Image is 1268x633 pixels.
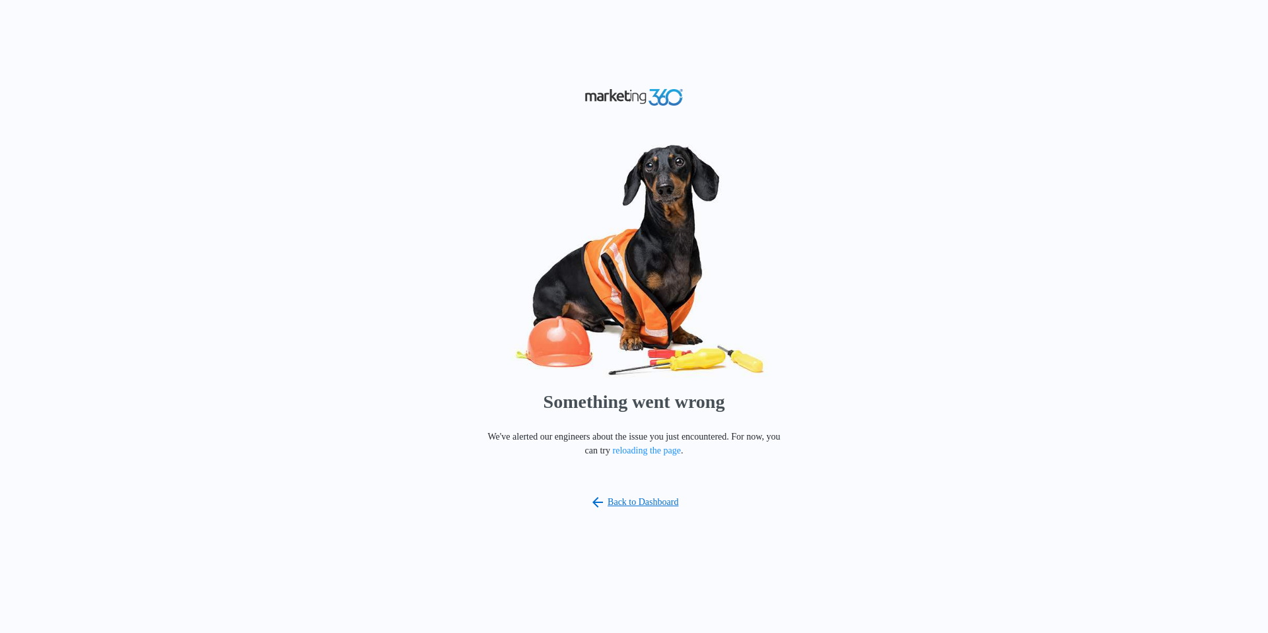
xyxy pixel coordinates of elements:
img: Marketing 360 Logo [584,86,684,109]
h1: Something went wrong [544,388,725,416]
p: We've alerted our engineers about the issue you just encountered. For now, you can try . [485,430,783,457]
button: reloading the page [613,446,681,456]
img: Sad Dog [436,137,832,383]
a: Back to Dashboard [590,494,679,510]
